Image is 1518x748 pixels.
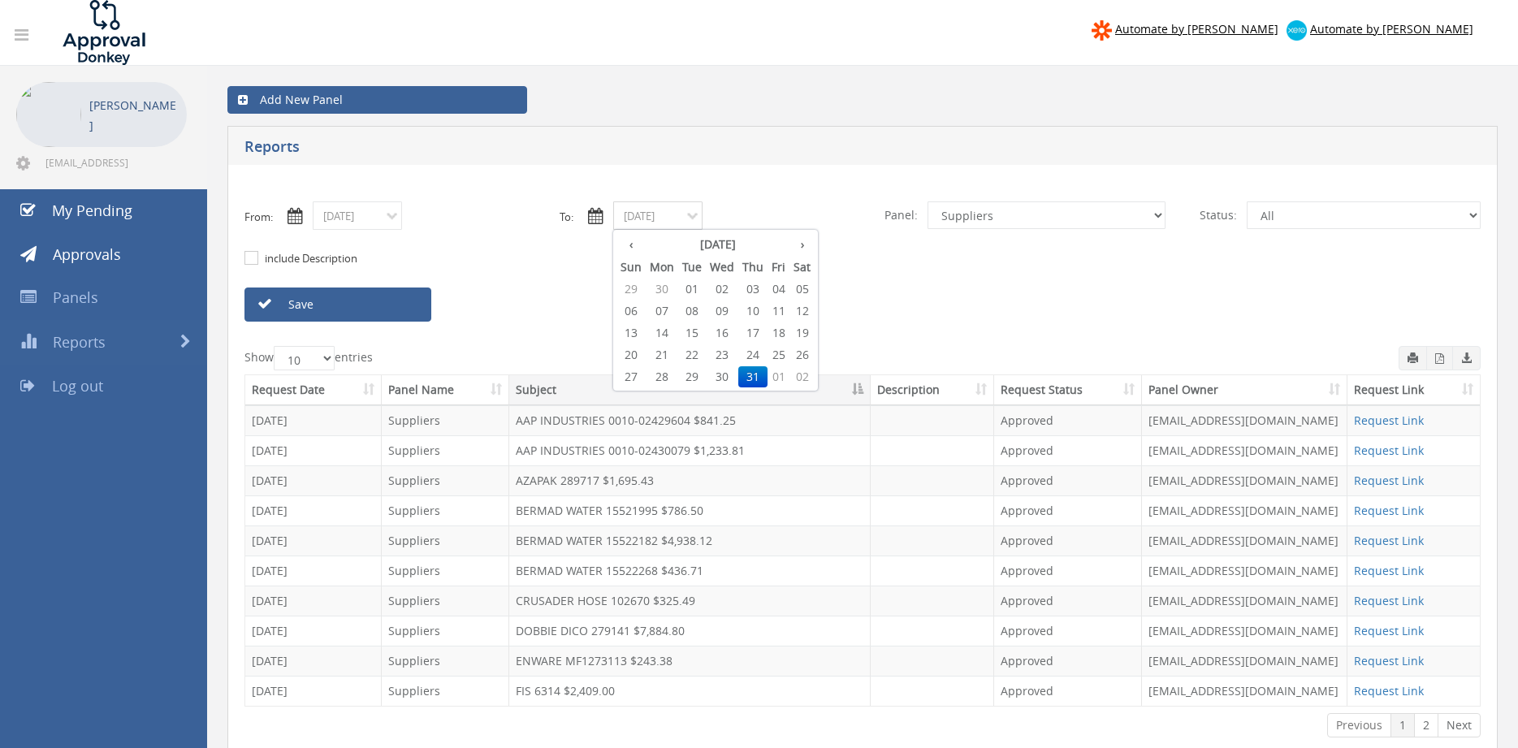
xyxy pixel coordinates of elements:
[706,322,738,344] span: 16
[1142,616,1347,646] td: [EMAIL_ADDRESS][DOMAIN_NAME]
[245,586,382,616] td: [DATE]
[1347,375,1480,405] th: Request Link: activate to sort column ascending
[245,495,382,525] td: [DATE]
[1142,676,1347,706] td: [EMAIL_ADDRESS][DOMAIN_NAME]
[45,156,184,169] span: [EMAIL_ADDRESS][DOMAIN_NAME]
[509,616,871,646] td: DOBBIE DICO 279141 $7,884.80
[1390,713,1415,737] a: 1
[646,344,678,365] span: 21
[89,95,179,136] p: [PERSON_NAME]
[245,375,382,405] th: Request Date: activate to sort column ascending
[382,465,508,495] td: Suppliers
[789,366,815,387] span: 02
[994,465,1142,495] td: Approved
[382,375,508,405] th: Panel Name: activate to sort column ascending
[382,586,508,616] td: Suppliers
[678,366,706,387] span: 29
[560,210,573,225] label: To:
[245,616,382,646] td: [DATE]
[1142,525,1347,556] td: [EMAIL_ADDRESS][DOMAIN_NAME]
[738,322,768,344] span: 17
[1142,435,1347,465] td: [EMAIL_ADDRESS][DOMAIN_NAME]
[245,646,382,676] td: [DATE]
[509,435,871,465] td: AAP INDUSTRIES 0010-02430079 $1,233.81
[706,366,738,387] span: 30
[382,525,508,556] td: Suppliers
[244,288,431,322] a: Save
[871,375,994,405] th: Description: activate to sort column ascending
[53,244,121,264] span: Approvals
[509,646,871,676] td: ENWARE MF1273113 $243.38
[738,300,768,322] span: 10
[994,646,1142,676] td: Approved
[245,465,382,495] td: [DATE]
[1354,593,1424,608] a: Request Link
[1287,20,1307,41] img: xero-logo.png
[509,676,871,706] td: FIS 6314 $2,409.00
[382,495,508,525] td: Suppliers
[1354,623,1424,638] a: Request Link
[53,332,106,352] span: Reports
[768,322,789,344] span: 18
[768,279,789,300] span: 04
[1190,201,1247,229] span: Status:
[768,366,789,387] span: 01
[678,256,706,279] th: Tue
[646,366,678,387] span: 28
[706,279,738,300] span: 02
[244,139,1113,159] h5: Reports
[382,646,508,676] td: Suppliers
[245,405,382,435] td: [DATE]
[678,279,706,300] span: 01
[616,322,646,344] span: 13
[382,435,508,465] td: Suppliers
[1354,653,1424,668] a: Request Link
[789,344,815,365] span: 26
[245,435,382,465] td: [DATE]
[768,300,789,322] span: 11
[244,210,273,225] label: From:
[994,435,1142,465] td: Approved
[616,279,646,300] span: 29
[245,525,382,556] td: [DATE]
[768,344,789,365] span: 25
[994,616,1142,646] td: Approved
[382,556,508,586] td: Suppliers
[1354,473,1424,488] a: Request Link
[261,251,357,267] label: include Description
[509,465,871,495] td: AZAPAK 289717 $1,695.43
[789,300,815,322] span: 12
[678,300,706,322] span: 08
[1414,713,1438,737] a: 2
[738,279,768,300] span: 03
[616,256,646,279] th: Sun
[509,375,871,405] th: Subject: activate to sort column descending
[52,201,132,220] span: My Pending
[1354,443,1424,458] a: Request Link
[1142,465,1347,495] td: [EMAIL_ADDRESS][DOMAIN_NAME]
[1115,21,1278,37] span: Automate by [PERSON_NAME]
[646,256,678,279] th: Mon
[616,233,646,256] th: ‹
[646,300,678,322] span: 07
[994,586,1142,616] td: Approved
[678,344,706,365] span: 22
[245,676,382,706] td: [DATE]
[1327,713,1391,737] a: Previous
[789,256,815,279] th: Sat
[1142,556,1347,586] td: [EMAIL_ADDRESS][DOMAIN_NAME]
[509,495,871,525] td: BERMAD WATER 15521995 $786.50
[706,344,738,365] span: 23
[1354,563,1424,578] a: Request Link
[1354,413,1424,428] a: Request Link
[382,676,508,706] td: Suppliers
[382,616,508,646] td: Suppliers
[1310,21,1473,37] span: Automate by [PERSON_NAME]
[1354,683,1424,698] a: Request Link
[245,556,382,586] td: [DATE]
[53,288,98,307] span: Panels
[678,322,706,344] span: 15
[52,376,103,396] span: Log out
[509,556,871,586] td: BERMAD WATER 15522268 $436.71
[646,233,789,256] th: [DATE]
